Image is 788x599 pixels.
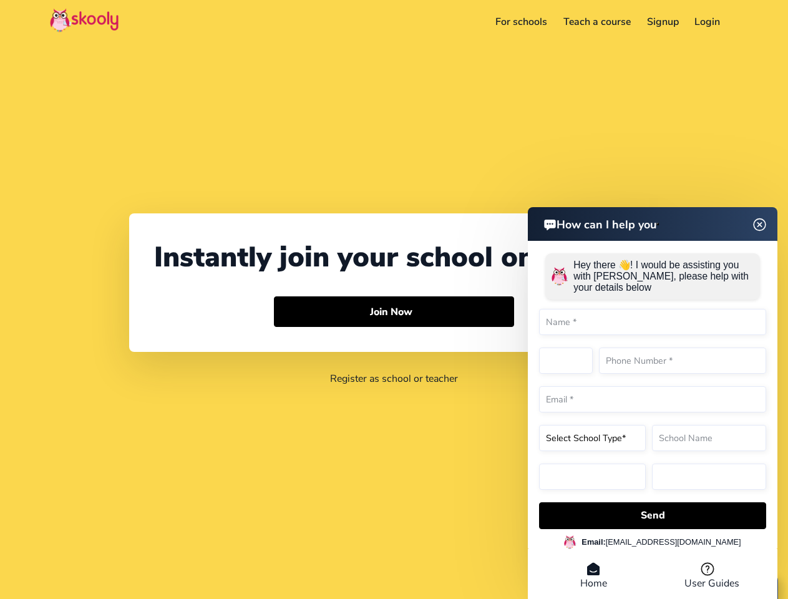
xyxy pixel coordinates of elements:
[154,238,635,276] div: Instantly join your school on Skooly
[274,296,514,328] button: Join Now
[639,12,687,32] a: Signup
[488,12,556,32] a: For schools
[686,12,728,32] a: Login
[330,372,458,386] a: Register as school or teacher
[50,8,119,32] img: Skooly
[555,12,639,32] a: Teach a course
